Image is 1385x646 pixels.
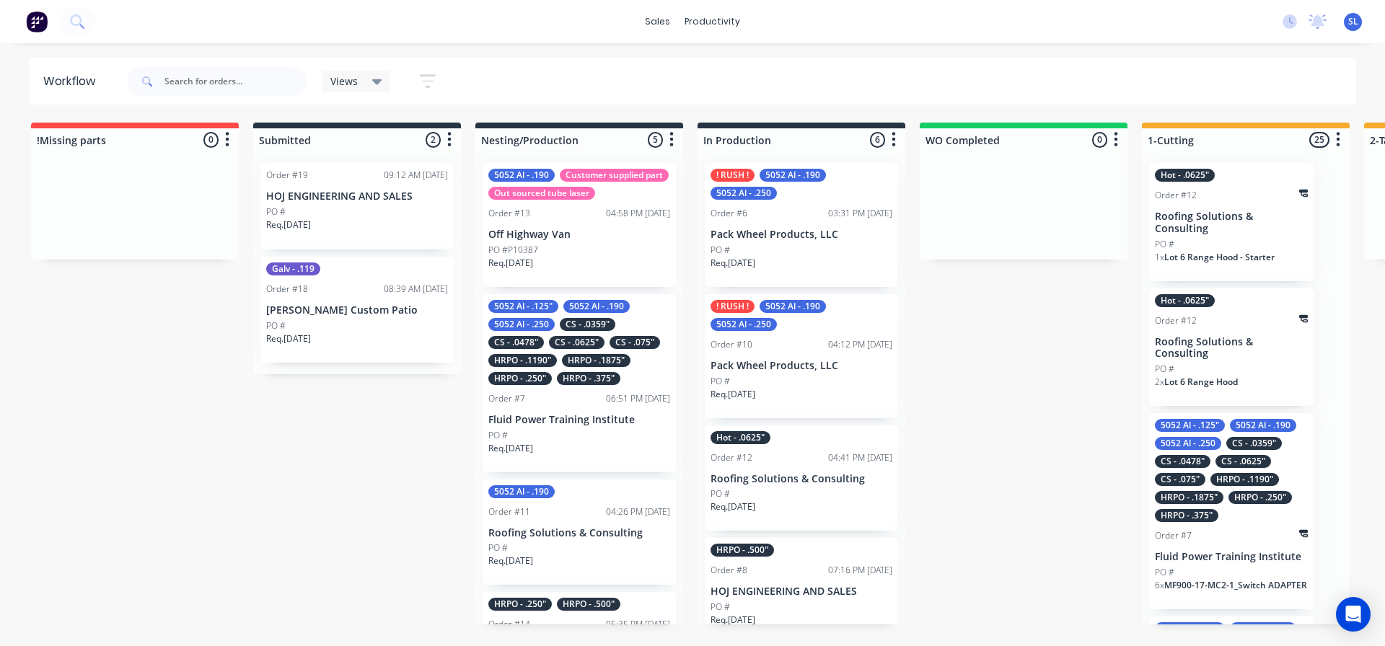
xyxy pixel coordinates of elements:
p: Roofing Solutions & Consulting [1155,211,1308,235]
p: Pack Wheel Products, LLC [711,360,892,372]
div: 5052 Al - .190 [760,300,826,313]
div: 5052 Al - .250 [488,318,555,331]
p: Roofing Solutions & Consulting [711,473,892,485]
div: HRPO - .250" [488,372,552,385]
p: Req. [DATE] [266,332,311,345]
div: 5052 Al - .250 [711,187,777,200]
div: Out sourced tube laser [488,187,595,200]
div: 5052 Al - .125" [488,300,558,313]
p: PO # [711,487,730,500]
p: PO # [488,429,508,442]
div: Order #13 [488,207,530,220]
div: HRPO - .500" [711,544,774,557]
div: Order #6 [711,207,747,220]
div: Order #19 [266,169,308,182]
p: PO # [711,375,730,388]
div: Order #11 [488,505,530,518]
div: 04:26 PM [DATE] [606,505,670,518]
div: 5052 Al - .125" [1155,419,1225,432]
p: Req. [DATE] [711,500,755,513]
p: PO # [266,319,286,332]
p: PO # [711,601,730,614]
p: Roofing Solutions & Consulting [488,527,670,539]
p: Req. [DATE] [266,218,311,231]
p: Pack Wheel Products, LLC [711,229,892,241]
div: 04:41 PM [DATE] [828,451,892,464]
div: Hot - .0625" [711,431,770,444]
p: Roofing Solutions & Consulting [1155,336,1308,360]
div: 5052 Al - .190 [563,300,630,313]
div: 5052 Al - .190 [760,169,826,182]
span: MF900-17-MC2-1_Switch ADAPTER [1164,579,1307,591]
div: Galv - .119Order #1808:39 AM [DATE][PERSON_NAME] Custom PatioPO #Req.[DATE] [260,257,454,363]
div: HRPO - .1190" [1210,473,1279,486]
div: CS - .0359" [560,318,615,331]
span: Lot 6 Range Hood [1164,376,1238,388]
div: sales [638,11,677,32]
div: 5052 Al - .190 [1230,622,1296,635]
div: HRPO - .250" [1228,491,1292,504]
div: CS - .075" [1155,473,1205,486]
div: HRPO - .500"Order #807:16 PM [DATE]HOJ ENGINEERING AND SALESPO #Req.[DATE] [705,538,898,644]
div: CS - .0478" [1155,455,1210,468]
div: Order #12 [1155,189,1197,202]
div: 04:12 PM [DATE] [828,338,892,351]
div: ! RUSH !5052 Al - .1905052 Al - .250Order #603:31 PM [DATE]Pack Wheel Products, LLCPO #Req.[DATE] [705,163,898,287]
div: Hot - .0625"Order #12Roofing Solutions & ConsultingPO #2xLot 6 Range Hood [1149,288,1314,407]
div: 5052 Al - .190Order #1104:26 PM [DATE]Roofing Solutions & ConsultingPO #Req.[DATE] [483,479,676,585]
input: Search for orders... [164,67,307,96]
p: HOJ ENGINEERING AND SALES [266,190,448,203]
div: 5052 Al - .250 [711,318,777,331]
div: 09:12 AM [DATE] [384,169,448,182]
div: productivity [677,11,747,32]
div: CS - .075" [610,336,660,349]
div: HRPO - .1190" [488,354,557,367]
div: 5052 Al - .190 [488,485,555,498]
div: Open Intercom Messenger [1336,597,1371,632]
p: PO # [1155,566,1174,579]
div: 06:51 PM [DATE] [606,392,670,405]
div: Order #10 [711,338,752,351]
span: 6 x [1155,579,1164,591]
div: 04:58 PM [DATE] [606,207,670,220]
div: ! RUSH !5052 Al - .1905052 Al - .250Order #1004:12 PM [DATE]Pack Wheel Products, LLCPO #Req.[DATE] [705,294,898,418]
div: Hot - .0625"Order #1204:41 PM [DATE]Roofing Solutions & ConsultingPO #Req.[DATE] [705,425,898,531]
p: [PERSON_NAME] Custom Patio [266,304,448,317]
p: PO # [711,244,730,257]
p: PO # [266,205,286,218]
div: CS - .0625" [549,336,604,349]
div: ! RUSH ! [711,300,755,313]
span: Views [330,74,358,89]
p: Fluid Power Training Institute [1155,551,1308,563]
span: Lot 6 Range Hood - Starter [1164,251,1275,263]
div: HRPO - .375" [1155,509,1218,522]
span: 1 x [1155,251,1164,263]
div: HRPO - .1875" [562,354,630,367]
div: Customer supplied part [560,169,669,182]
div: Hot - .0625"Order #12Roofing Solutions & ConsultingPO #1xLot 6 Range Hood - Starter [1149,163,1314,281]
div: ! RUSH ! [711,169,755,182]
span: SL [1348,15,1358,28]
div: HRPO - .500" [557,598,620,611]
div: 5052 Al - .125"5052 Al - .1905052 Al - .250CS - .0359"CS - .0478"CS - .0625"CS - .075"HRPO - .119... [483,294,676,472]
div: Order #12 [711,451,752,464]
div: Order #18 [266,283,308,296]
div: 5052 Al - .190Customer supplied partOut sourced tube laserOrder #1304:58 PM [DATE]Off Highway Van... [483,163,676,287]
div: Order #1909:12 AM [DATE]HOJ ENGINEERING AND SALESPO #Req.[DATE] [260,163,454,249]
div: 5052 Al - .250 [1155,437,1221,450]
div: Hot - .0625" [1155,169,1215,182]
div: 03:31 PM [DATE] [828,207,892,220]
div: Order #7 [488,392,525,405]
div: 5052 Al - .190 [1230,419,1296,432]
div: 08:39 AM [DATE] [384,283,448,296]
div: 5052 Al - .125" [1155,622,1225,635]
p: PO # [1155,363,1174,376]
div: 05:35 PM [DATE] [606,618,670,631]
div: Order #12 [1155,314,1197,327]
p: Fluid Power Training Institute [488,414,670,426]
div: Galv - .119 [266,262,320,275]
div: HRPO - .250" [488,598,552,611]
div: Order #8 [711,564,747,577]
p: HOJ ENGINEERING AND SALES [711,585,892,598]
p: Req. [DATE] [711,257,755,270]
